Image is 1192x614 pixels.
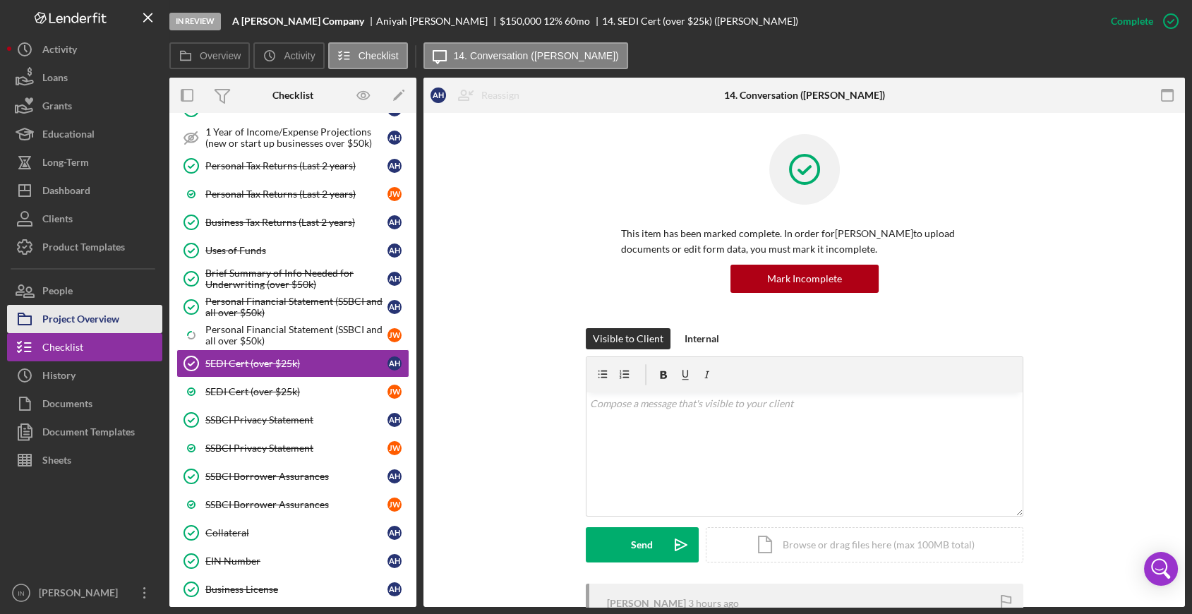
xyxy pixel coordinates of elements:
div: A H [387,243,402,258]
div: J W [387,441,402,455]
button: People [7,277,162,305]
div: Checklist [42,333,83,365]
div: [PERSON_NAME] [35,579,127,610]
div: Open Intercom Messenger [1144,552,1178,586]
div: [PERSON_NAME] [607,598,686,609]
button: IN[PERSON_NAME] [7,579,162,607]
button: Internal [678,328,726,349]
div: A H [431,88,446,103]
button: Clients [7,205,162,233]
button: Mark Incomplete [730,265,879,293]
a: Personal Tax Returns (Last 2 years)AH [176,152,409,180]
div: Complete [1111,7,1153,35]
button: Dashboard [7,176,162,205]
div: Project Overview [42,305,119,337]
div: Mark Incomplete [767,265,842,293]
label: 14. Conversation ([PERSON_NAME]) [454,50,619,61]
div: J W [387,385,402,399]
a: EIN NumberAH [176,547,409,575]
div: SSBCI Borrower Assurances [205,499,387,510]
div: In Review [169,13,221,30]
div: Product Templates [42,233,125,265]
div: Personal Financial Statement (SSBCI and all over $50k) [205,296,387,318]
div: A H [387,469,402,483]
span: $150,000 [500,15,541,27]
div: Long-Term [42,148,89,180]
div: SSBCI Borrower Assurances [205,471,387,482]
button: Overview [169,42,250,69]
label: Activity [284,50,315,61]
div: Internal [685,328,719,349]
a: SEDI Cert (over $25k)JW [176,378,409,406]
button: Visible to Client [586,328,670,349]
div: Business License [205,584,387,595]
a: SSBCI Borrower AssurancesJW [176,490,409,519]
button: Document Templates [7,418,162,446]
a: SSBCI Privacy StatementAH [176,406,409,434]
a: Personal Financial Statement (SSBCI and all over $50k)AH [176,293,409,321]
div: A H [387,159,402,173]
button: Checklist [328,42,408,69]
a: Uses of FundsAH [176,236,409,265]
div: Send [631,527,653,562]
div: Brief Summary of Info Needed for Underwriting (over $50k) [205,267,387,290]
div: Personal Tax Returns (Last 2 years) [205,188,387,200]
div: Grants [42,92,72,124]
button: History [7,361,162,390]
a: Brief Summary of Info Needed for Underwriting (over $50k)AH [176,265,409,293]
button: Checklist [7,333,162,361]
div: SSBCI Privacy Statement [205,414,387,426]
div: Document Templates [42,418,135,450]
div: A H [387,526,402,540]
div: Aniyah [PERSON_NAME] [376,16,500,27]
div: 60 mo [565,16,590,27]
div: 1 Year of Income/Expense Projections (new or start up businesses over $50k) [205,126,387,149]
div: A H [387,413,402,427]
div: J W [387,328,402,342]
div: EIN Number [205,555,387,567]
div: Activity [42,35,77,67]
button: Loans [7,64,162,92]
button: AHReassign [423,81,534,109]
button: Documents [7,390,162,418]
time: 2025-10-03 14:27 [688,598,739,609]
div: A H [387,300,402,314]
a: Personal Financial Statement (SSBCI and all over $50k)JW [176,321,409,349]
div: A H [387,554,402,568]
button: Educational [7,120,162,148]
a: CollateralAH [176,519,409,547]
div: SEDI Cert (over $25k) [205,358,387,369]
div: A H [387,272,402,286]
div: Uses of Funds [205,245,387,256]
b: A [PERSON_NAME] Company [232,16,364,27]
a: Business Tax Returns (Last 2 years)AH [176,208,409,236]
button: Grants [7,92,162,120]
div: 14. Conversation ([PERSON_NAME]) [724,90,885,101]
label: Overview [200,50,241,61]
button: Send [586,527,699,562]
div: A H [387,215,402,229]
div: Educational [42,120,95,152]
label: Checklist [359,50,399,61]
button: Sheets [7,446,162,474]
div: Dashboard [42,176,90,208]
div: Personal Financial Statement (SSBCI and all over $50k) [205,324,387,347]
div: Clients [42,205,73,236]
div: A H [387,582,402,596]
button: Activity [7,35,162,64]
button: Long-Term [7,148,162,176]
div: J W [387,187,402,201]
p: This item has been marked complete. In order for [PERSON_NAME] to upload documents or edit form d... [621,226,988,258]
button: Project Overview [7,305,162,333]
button: Activity [253,42,324,69]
